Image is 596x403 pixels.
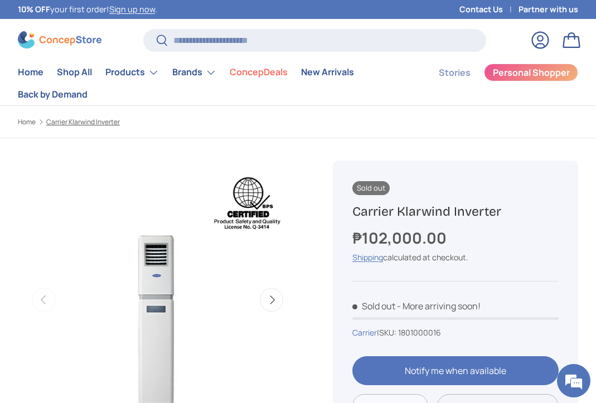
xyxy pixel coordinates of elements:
a: Home [18,61,43,83]
nav: Breadcrumbs [18,117,315,127]
a: Carrier Klarwind Inverter [46,119,120,125]
h1: Carrier Klarwind Inverter [352,203,559,220]
img: ConcepStore [18,31,101,48]
summary: Products [99,61,166,84]
span: | [377,327,441,338]
div: Minimize live chat window [183,6,210,32]
nav: Secondary [412,61,578,105]
textarea: Type your message and hit 'Enter' [6,278,212,317]
a: Stories [439,62,471,84]
span: Sold out [352,300,395,312]
p: - More arriving soon! [397,300,481,312]
span: Personal Shopper [493,68,570,77]
strong: 10% OFF [18,4,50,14]
span: SKU: [379,327,396,338]
a: Carrier [352,327,377,338]
a: Shipping [352,252,383,263]
div: Chat with us now [58,62,187,77]
div: calculated at checkout. [352,251,559,263]
nav: Primary [18,61,412,105]
a: New Arrivals [301,61,354,83]
a: Contact Us [459,3,519,16]
a: Shop All [57,61,92,83]
summary: Brands [166,61,223,84]
p: your first order! . [18,3,157,16]
a: Partner with us [519,3,578,16]
a: Personal Shopper [484,64,578,81]
span: We're online! [65,127,154,240]
a: Home [18,119,36,125]
a: Sign up now [109,4,155,14]
strong: ₱102,000.00 [352,227,449,248]
a: Back by Demand [18,84,88,105]
a: ConcepDeals [230,61,288,83]
span: Sold out [352,181,390,195]
span: 1801000016 [398,327,441,338]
